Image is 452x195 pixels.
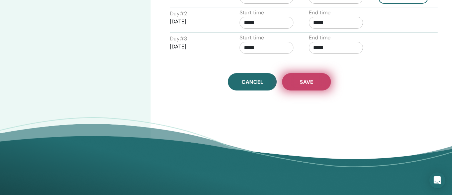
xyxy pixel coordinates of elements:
[429,172,445,188] div: Open Intercom Messenger
[170,43,224,51] p: [DATE]
[300,78,313,85] span: Save
[240,34,264,42] label: Start time
[309,34,331,42] label: End time
[170,18,224,26] p: [DATE]
[282,73,331,90] button: Save
[228,73,277,90] a: Cancel
[170,10,187,18] label: Day # 2
[170,35,187,43] label: Day # 3
[309,9,331,17] label: End time
[242,78,263,85] span: Cancel
[240,9,264,17] label: Start time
